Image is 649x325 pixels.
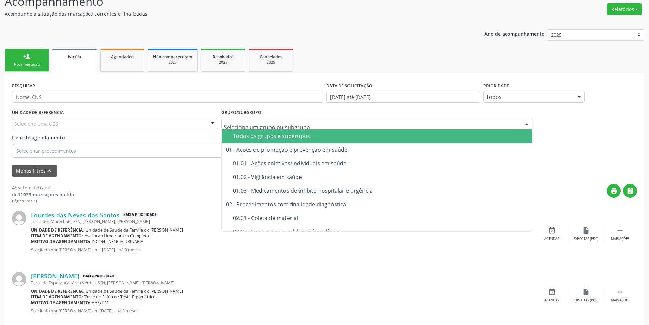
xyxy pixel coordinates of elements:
p: Acompanhe a situação das marcações correntes e finalizadas [5,10,452,17]
input: Nome, CNS [12,91,323,103]
label: Grupo/Subgrupo [221,107,261,118]
div: 01.02 - Vigilância em saúde [233,174,528,180]
b: Unidade de referência: [31,288,84,294]
div: Mais ações [611,237,629,241]
div: 2025 [153,60,192,65]
div: 2025 [254,60,288,65]
span: Unidade de Saude da Familia do [PERSON_NAME] [86,288,183,294]
div: de [12,191,74,198]
div: 455 itens filtrados [12,184,74,191]
button:  [623,184,637,198]
div: 02.02 - Diagnóstico em laboratório clínico [233,229,528,234]
span: Resolvidos [213,54,234,60]
i: event_available [548,288,556,296]
i:  [616,227,624,234]
div: Todos os grupos e subgrupos [233,133,528,139]
input: Selecione um grupo ou subgrupo [224,120,519,134]
div: Exportar (PDF) [574,237,598,241]
div: 01.01 - Ações coletivas/individuais em saúde [233,161,528,166]
b: Item de agendamento: [31,233,83,239]
a: Lourdes das Neves dos Santos [31,211,120,219]
span: Unidade de Saude da Familia do [PERSON_NAME] [86,227,183,233]
button: Relatórios [607,3,642,15]
div: 01 - Ações de promoção e prevenção em saúde [226,147,528,152]
i: event_available [548,227,556,234]
span: INCONTINÊNCIA URINARIA [92,239,143,245]
span: Teste de Esforco / Teste Ergometrico [84,294,155,300]
span: Agendados [111,54,134,60]
input: Selecione um intervalo [326,91,480,103]
div: 02.01 - Coleta de material [233,215,528,221]
span: Cancelados [260,54,282,60]
p: Solicitado por [PERSON_NAME] em 1[DATE] - há 3 meses [31,247,535,253]
div: Terra da Esperança -Area Verde I, S/N, [PERSON_NAME], [PERSON_NAME] [31,280,535,286]
p: Solicitado por [PERSON_NAME] em [DATE] - há 3 meses [31,308,535,314]
div: person_add [23,53,31,60]
div: Agendar [544,237,559,241]
img: img [12,211,26,225]
button: Menos filtroskeyboard_arrow_up [12,165,57,177]
div: 02 - Procedimentos com finalidade diagnóstica [226,202,528,207]
span: HAS/DM [92,300,108,306]
i: print [610,187,618,195]
div: 2025 [206,60,240,65]
span: Baixa Prioridade [82,272,118,280]
span: Na fila [68,54,81,60]
b: Item de agendamento: [31,294,83,300]
i: insert_drive_file [582,288,590,296]
div: Mais ações [611,298,629,303]
div: Exportar (PDF) [574,298,598,303]
div: Nova marcação [10,62,44,67]
label: DATA DE SOLICITAÇÃO [326,80,372,91]
span: Selecione uma UBS [14,120,58,128]
div: 01.03 - Medicamentos de âmbito hospitalar e urgência [233,188,528,193]
div: Agendar [544,298,559,303]
button: print [607,184,621,198]
label: Prioridade [483,80,509,91]
label: UNIDADE DE REFERÊNCIA [12,107,64,118]
strong: 11033 marcações na fila [18,191,74,198]
span: Selecionar procedimentos [16,147,76,154]
span: Todos [486,93,571,100]
a: [PERSON_NAME] [31,272,79,280]
i:  [616,288,624,296]
i:  [627,187,634,195]
span: Baixa Prioridade [122,211,158,219]
b: Motivo de agendamento: [31,300,90,306]
div: Página 1 de 31 [12,198,74,204]
span: Avaliacao Urodinamica Completa [84,233,149,239]
i: keyboard_arrow_up [46,167,53,175]
label: PESQUISAR [12,80,35,91]
span: Não compareceram [153,54,192,60]
span: Item de agendamento [12,134,65,141]
i: insert_drive_file [582,227,590,234]
img: img [12,272,26,286]
b: Unidade de referência: [31,227,84,233]
b: Motivo de agendamento: [31,239,90,245]
p: Ano de acompanhamento [484,29,545,38]
div: Terra dos Marechais, S/N, [PERSON_NAME], [PERSON_NAME] [31,219,535,224]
